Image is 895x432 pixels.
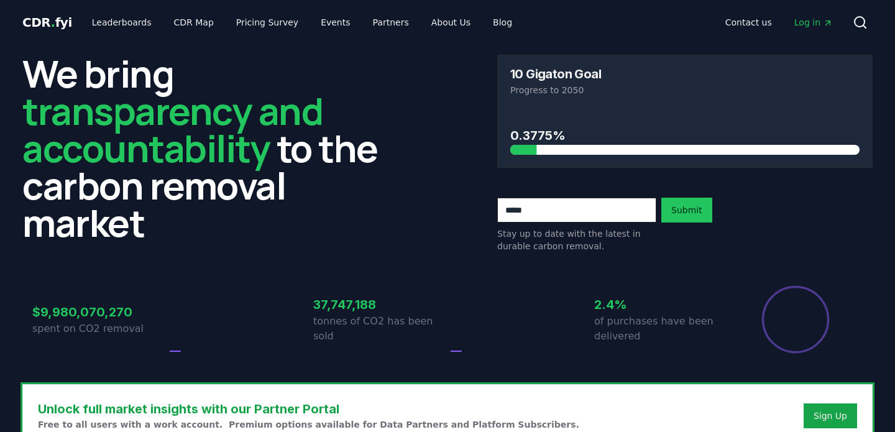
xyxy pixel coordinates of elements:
[32,303,167,321] h3: $9,980,070,270
[761,285,830,354] div: Percentage of sales delivered
[311,11,360,34] a: Events
[715,11,782,34] a: Contact us
[421,11,480,34] a: About Us
[82,11,522,34] nav: Main
[594,295,728,314] h3: 2.4%
[51,15,55,30] span: .
[804,403,857,428] button: Sign Up
[22,14,72,31] a: CDR.fyi
[497,227,656,252] p: Stay up to date with the latest in durable carbon removal.
[164,11,224,34] a: CDR Map
[594,314,728,344] p: of purchases have been delivered
[715,11,843,34] nav: Main
[814,410,847,422] a: Sign Up
[38,400,579,418] h3: Unlock full market insights with our Partner Portal
[22,85,323,173] span: transparency and accountability
[794,16,833,29] span: Log in
[226,11,308,34] a: Pricing Survey
[661,198,712,223] button: Submit
[313,314,447,344] p: tonnes of CO2 has been sold
[313,295,447,314] h3: 37,747,188
[510,126,860,145] h3: 0.3775%
[38,418,579,431] p: Free to all users with a work account. Premium options available for Data Partners and Platform S...
[22,55,398,241] h2: We bring to the carbon removal market
[22,15,72,30] span: CDR fyi
[363,11,419,34] a: Partners
[82,11,162,34] a: Leaderboards
[510,68,601,80] h3: 10 Gigaton Goal
[784,11,843,34] a: Log in
[483,11,522,34] a: Blog
[510,84,860,96] p: Progress to 2050
[32,321,167,336] p: spent on CO2 removal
